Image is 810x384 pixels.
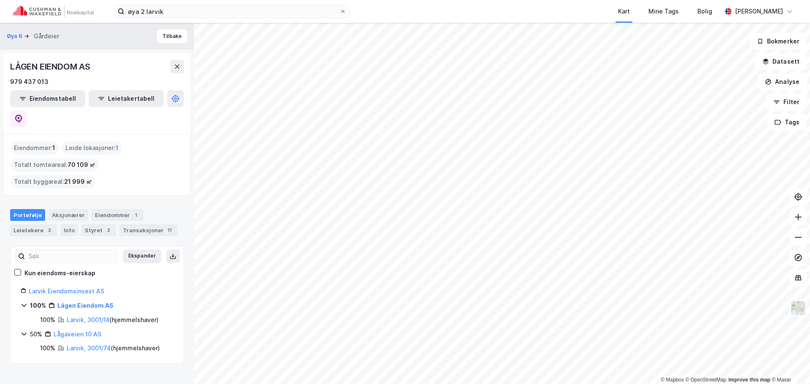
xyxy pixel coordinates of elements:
button: Filter [766,94,807,110]
a: Larvik, 3001/74 [67,344,111,352]
span: 21 999 ㎡ [64,177,92,187]
button: Tags [767,114,807,131]
div: [PERSON_NAME] [735,6,783,16]
div: Bolig [697,6,712,16]
a: Improve this map [729,377,770,383]
button: Tilbake [157,30,187,43]
input: Søk [25,250,117,263]
div: 100% [40,343,55,353]
div: Kart [618,6,630,16]
div: Info [60,224,78,236]
button: Datasett [755,53,807,70]
span: 1 [116,143,119,153]
div: 3 [45,226,54,234]
div: 100% [40,315,55,325]
div: ( hjemmelshaver ) [67,343,160,353]
div: Totalt byggareal : [11,175,95,188]
div: Portefølje [10,209,45,221]
div: 11 [165,226,174,234]
iframe: Chat Widget [768,344,810,384]
div: 50% [30,329,42,339]
div: Styret [81,224,116,236]
a: Lågaveien 10 AS [54,330,101,338]
a: Mapbox [661,377,684,383]
div: 100% [30,301,46,311]
div: Leide lokasjoner : [62,141,122,155]
div: 3 [104,226,113,234]
div: Leietakere [10,224,57,236]
button: Analyse [758,73,807,90]
a: Lågen Eiendom AS [57,302,113,309]
img: Z [790,300,806,316]
div: Mine Tags [648,6,679,16]
a: OpenStreetMap [686,377,726,383]
div: Eiendommer : [11,141,59,155]
button: Bokmerker [750,33,807,50]
input: Søk på adresse, matrikkel, gårdeiere, leietakere eller personer [124,5,340,18]
div: 1 [132,211,140,219]
span: 1 [52,143,55,153]
button: Leietakertabell [89,90,164,107]
div: Totalt tomteareal : [11,158,99,172]
div: Gårdeier [34,31,59,41]
div: 979 437 013 [10,77,49,87]
button: Eiendomstabell [10,90,85,107]
div: ( hjemmelshaver ) [67,315,159,325]
button: Øya 6 [7,32,24,40]
div: Kun eiendoms-eierskap [24,268,95,278]
a: Larvik, 3001/18 [67,316,110,323]
img: cushman-wakefield-realkapital-logo.202ea83816669bd177139c58696a8fa1.svg [13,5,94,17]
button: Ekspander [123,250,161,263]
a: Larvik Eiendomsinvest AS [29,287,104,295]
div: LÅGEN EIENDOM AS [10,60,92,73]
div: Eiendommer [92,209,143,221]
div: Kontrollprogram for chat [768,344,810,384]
div: Transaksjoner [119,224,177,236]
span: 70 109 ㎡ [67,160,95,170]
div: Aksjonærer [49,209,88,221]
